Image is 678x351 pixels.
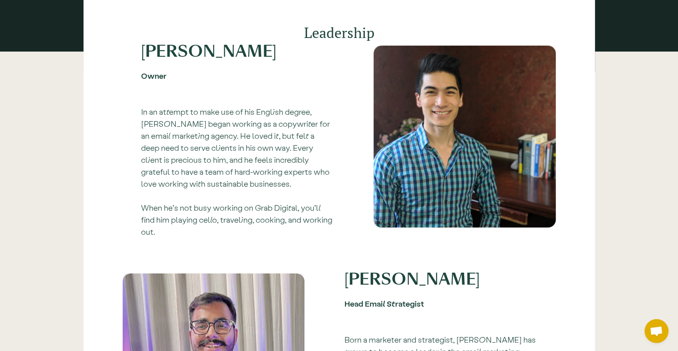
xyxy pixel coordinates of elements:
[344,273,537,285] h1: [PERSON_NAME]
[141,46,334,58] h1: [PERSON_NAME]
[139,24,539,42] h2: Leadership
[141,70,334,82] div: Owner
[644,319,668,343] div: Open chat
[141,106,334,237] p: In an attempt to make use of his English degree, [PERSON_NAME] began working as a copywriter for ...
[374,46,555,227] div: This is Email Marketing Expert Jasper
[141,203,332,236] a: When he's not busy working on Grab Digital, you'll find him playing cello, traveling, cooking, an...
[344,297,537,309] div: Head Email Strategist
